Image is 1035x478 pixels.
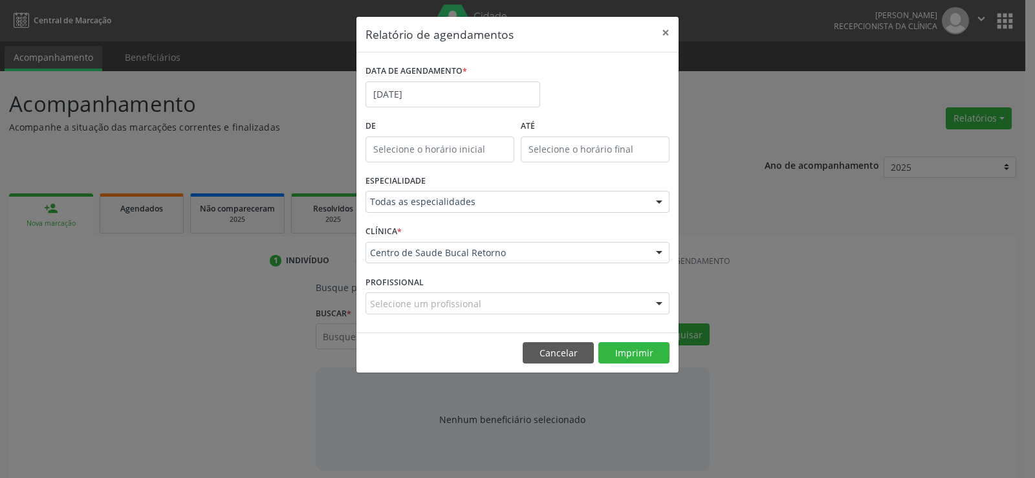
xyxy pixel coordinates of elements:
[365,81,540,107] input: Selecione uma data ou intervalo
[370,246,643,259] span: Centro de Saude Bucal Retorno
[365,272,424,292] label: PROFISSIONAL
[365,116,514,136] label: De
[370,297,481,310] span: Selecione um profissional
[598,342,670,364] button: Imprimir
[365,61,467,81] label: DATA DE AGENDAMENTO
[653,17,679,49] button: Close
[365,222,402,242] label: CLÍNICA
[365,136,514,162] input: Selecione o horário inicial
[523,342,594,364] button: Cancelar
[365,26,514,43] h5: Relatório de agendamentos
[521,116,670,136] label: ATÉ
[370,195,643,208] span: Todas as especialidades
[365,171,426,191] label: ESPECIALIDADE
[521,136,670,162] input: Selecione o horário final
